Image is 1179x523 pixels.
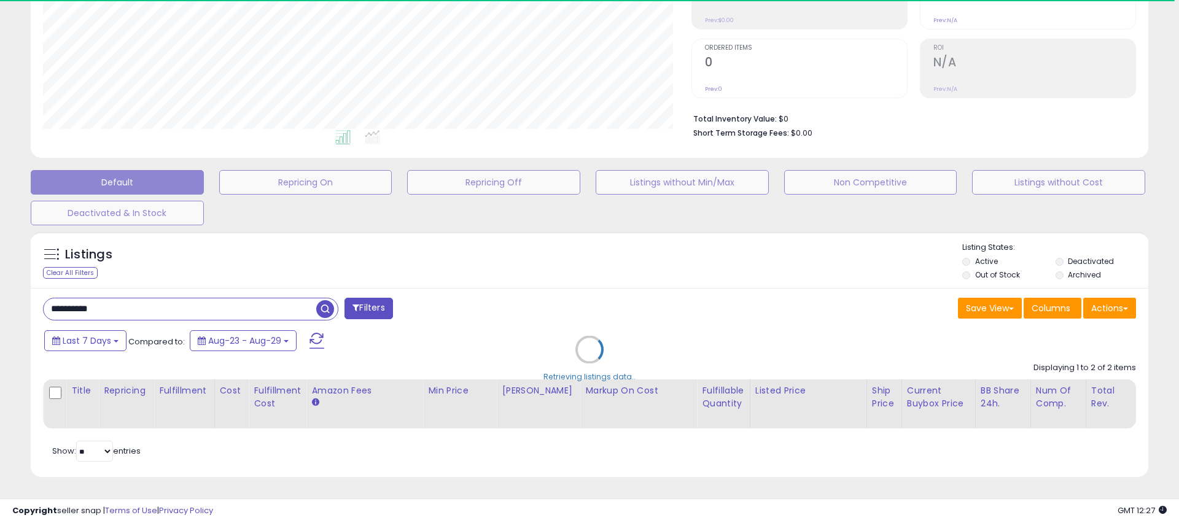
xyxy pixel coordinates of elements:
li: $0 [693,110,1127,125]
button: Non Competitive [784,170,957,195]
small: Prev: $0.00 [705,17,734,24]
h2: 0 [705,55,907,72]
button: Listings without Min/Max [596,170,769,195]
small: Prev: 0 [705,85,722,93]
div: Retrieving listings data.. [543,371,636,382]
span: ROI [933,45,1135,52]
button: Listings without Cost [972,170,1145,195]
div: seller snap | | [12,505,213,517]
a: Terms of Use [105,505,157,516]
button: Repricing On [219,170,392,195]
b: Total Inventory Value: [693,114,777,124]
span: Ordered Items [705,45,907,52]
strong: Copyright [12,505,57,516]
small: Prev: N/A [933,17,957,24]
button: Default [31,170,204,195]
span: $0.00 [791,127,812,139]
a: Privacy Policy [159,505,213,516]
button: Repricing Off [407,170,580,195]
button: Deactivated & In Stock [31,201,204,225]
b: Short Term Storage Fees: [693,128,789,138]
small: Prev: N/A [933,85,957,93]
span: 2025-09-6 12:27 GMT [1118,505,1167,516]
h2: N/A [933,55,1135,72]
